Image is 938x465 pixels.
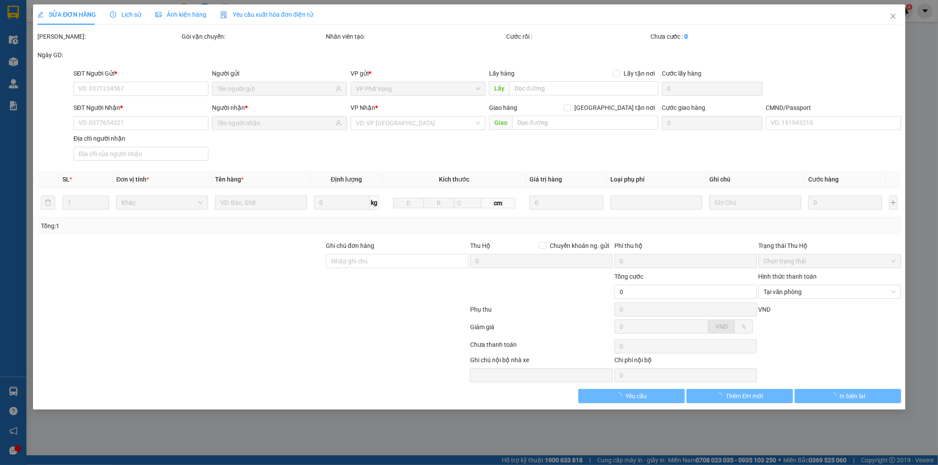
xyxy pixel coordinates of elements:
[726,391,763,401] span: Thêm ĐH mới
[741,323,745,330] span: %
[11,64,112,78] b: GỬI : VP Phố Vọng
[350,69,485,78] div: VP gửi
[830,392,839,399] span: loading
[62,176,69,183] span: SL
[706,171,805,188] th: Ghi chú
[614,355,756,368] div: Chi phí nội bộ
[766,103,901,113] div: CMND/Passport
[686,389,792,403] button: Thêm ĐH mới
[489,116,512,130] span: Giao
[215,176,244,183] span: Tên hàng
[578,389,684,403] button: Yêu cầu
[662,82,762,96] input: Cước lấy hàng
[37,11,96,18] span: SỬA ĐƠN HÀNG
[11,11,55,55] img: logo.jpg
[155,11,206,18] span: Ảnh kiện hàng
[808,196,882,210] input: 0
[469,305,613,320] div: Phụ thu
[73,69,208,78] div: SĐT Người Gửi
[356,82,480,95] span: VP Phố Vọng
[512,116,658,130] input: Dọc đường
[326,32,504,41] div: Nhân viên tạo:
[489,81,509,95] span: Lấy
[155,11,161,18] span: picture
[439,176,469,183] span: Kích thước
[73,103,208,113] div: SĐT Người Nhận
[121,196,203,209] span: Khác
[82,22,368,33] li: Số 10 ngõ 15 Ngọc Hồi, Q.[PERSON_NAME], [GEOGRAPHIC_DATA]
[217,84,334,94] input: Tên người gửi
[37,32,180,41] div: [PERSON_NAME]:
[482,198,515,208] span: cm
[758,273,817,280] label: Hình thức thanh toán
[489,104,517,111] span: Giao hàng
[116,176,149,183] span: Đơn vị tính
[73,134,208,143] div: Địa chỉ người nhận
[220,11,313,18] span: Yêu cầu xuất hóa đơn điện tử
[73,147,208,161] input: Địa chỉ của người nhận
[616,392,625,399] span: loading
[709,196,801,210] input: Ghi Chú
[110,11,141,18] span: Lịch sử
[326,254,468,268] input: Ghi chú đơn hàng
[614,273,643,280] span: Tổng cước
[509,81,658,95] input: Dọc đường
[529,176,562,183] span: Giá trị hàng
[880,4,905,29] button: Close
[794,389,901,403] button: In biên lai
[758,306,770,313] span: VND
[41,196,55,210] button: delete
[763,285,895,298] span: Tại văn phòng
[470,355,612,368] div: Ghi chú nội bộ nhà xe
[571,103,658,113] span: [GEOGRAPHIC_DATA] tận nơi
[889,196,897,210] button: plus
[217,118,334,128] input: Tên người nhận
[82,33,368,44] li: Hotline: 19001155
[370,196,379,210] span: kg
[454,198,482,208] input: C
[839,391,865,401] span: In biên lai
[506,32,648,41] div: Cước rồi :
[529,196,603,210] input: 0
[212,69,347,78] div: Người gửi
[763,254,895,268] span: Chọn trạng thái
[889,13,896,20] span: close
[546,241,612,251] span: Chuyển khoản ng. gửi
[393,198,424,208] input: D
[350,104,375,111] span: VP Nhận
[715,323,727,330] span: VND
[37,50,180,60] div: Ngày GD:
[470,242,490,249] span: Thu Hộ
[716,392,726,399] span: loading
[212,103,347,113] div: Người nhận
[220,11,227,18] img: icon
[326,242,374,249] label: Ghi chú đơn hàng
[614,241,756,254] div: Phí thu hộ
[41,221,362,231] div: Tổng: 1
[469,322,613,338] div: Giảm giá
[182,32,324,41] div: Gói vận chuyển:
[489,70,514,77] span: Lấy hàng
[662,116,762,130] input: Cước giao hàng
[37,11,44,18] span: edit
[684,33,688,40] b: 0
[662,70,701,77] label: Cước lấy hàng
[469,340,613,355] div: Chưa thanh toán
[650,32,792,41] div: Chưa cước :
[215,196,307,210] input: VD: Bàn, Ghế
[336,86,342,92] span: user
[110,11,116,18] span: clock-circle
[607,171,706,188] th: Loại phụ phí
[620,69,658,78] span: Lấy tận nơi
[808,176,839,183] span: Cước hàng
[662,104,705,111] label: Cước giao hàng
[331,176,362,183] span: Định lượng
[423,198,454,208] input: R
[758,241,901,251] div: Trạng thái Thu Hộ
[625,391,647,401] span: Yêu cầu
[336,120,342,126] span: user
